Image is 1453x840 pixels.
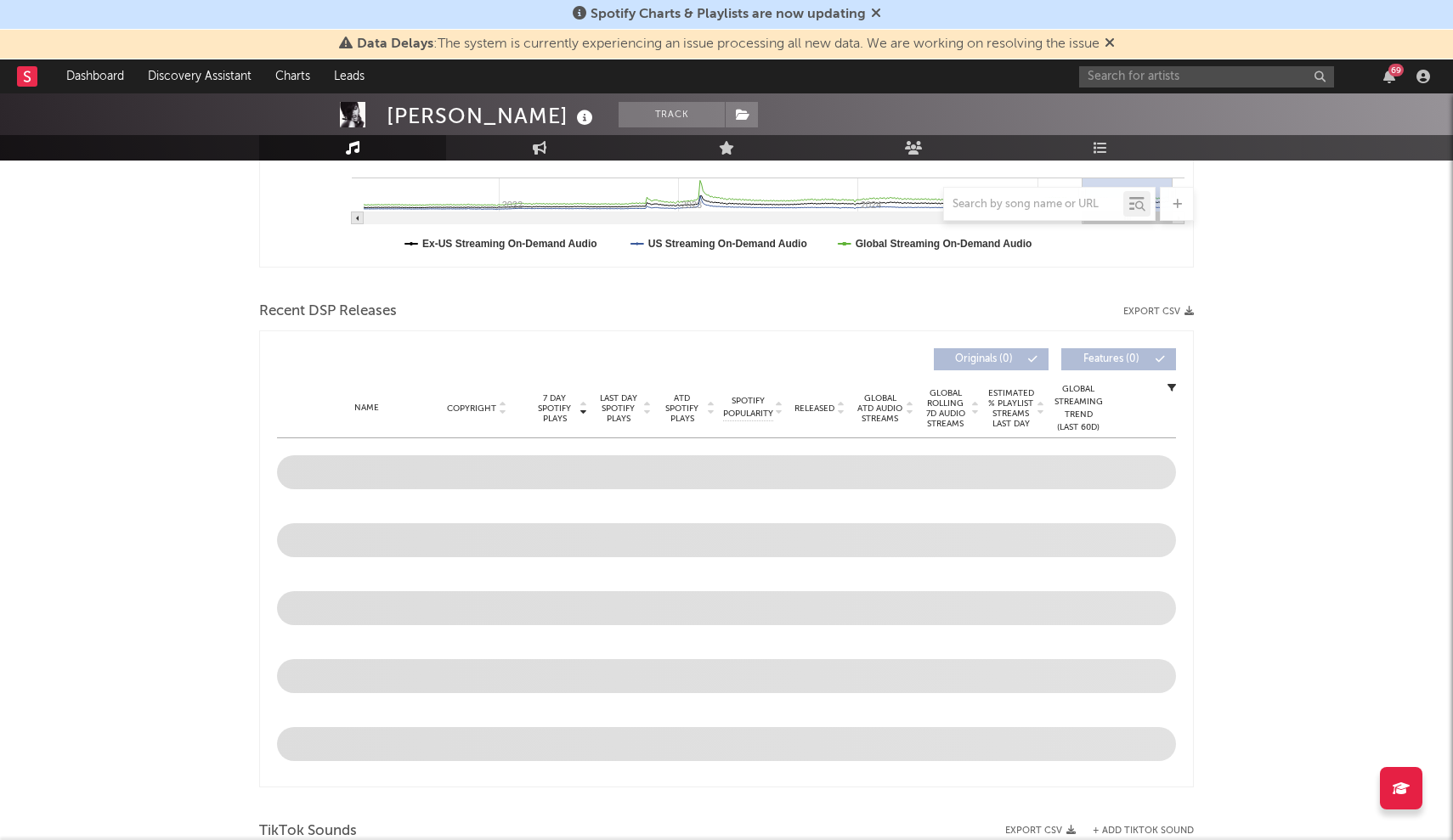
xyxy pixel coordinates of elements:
button: Export CSV [1005,826,1076,836]
button: + Add TikTok Sound [1076,826,1194,836]
span: Estimated % Playlist Streams Last Day [987,388,1034,429]
div: Global Streaming Trend (Last 60D) [1053,383,1104,434]
span: : The system is currently experiencing an issue processing all new data. We are working on resolv... [357,37,1100,51]
span: Released [794,403,834,414]
div: 69 [1388,64,1404,76]
span: Spotify Popularity [723,395,773,420]
button: Features(0) [1061,348,1176,370]
span: Dismiss [1105,37,1115,51]
span: Dismiss [871,8,881,21]
span: ATD Spotify Plays [659,393,704,424]
button: Export CSV [1123,307,1194,317]
button: 69 [1383,70,1395,83]
span: Features ( 0 ) [1072,354,1151,364]
span: 7 Day Spotify Plays [532,393,577,424]
div: [PERSON_NAME] [387,102,597,130]
button: Originals(0) [934,348,1049,370]
span: Last Day Spotify Plays [596,393,641,424]
button: Track [619,102,725,127]
span: Global ATD Audio Streams [857,393,903,424]
div: Name [311,402,422,414]
text: Global Streaming On-Demand Audio [856,238,1032,250]
a: Discovery Assistant [136,59,263,93]
button: + Add TikTok Sound [1093,826,1194,836]
a: Dashboard [54,59,136,93]
a: Charts [263,59,322,93]
span: Data Delays [357,37,433,51]
a: Leads [322,59,376,93]
text: Ex-US Streaming On-Demand Audio [422,238,597,250]
span: Originals ( 0 ) [945,354,1023,364]
span: Spotify Charts & Playlists are now updating [591,8,866,21]
text: US Streaming On-Demand Audio [648,238,807,250]
span: Recent DSP Releases [259,302,397,322]
input: Search for artists [1079,66,1334,87]
span: Global Rolling 7D Audio Streams [922,388,969,429]
span: Copyright [447,403,496,414]
input: Search by song name or URL [944,198,1123,211]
